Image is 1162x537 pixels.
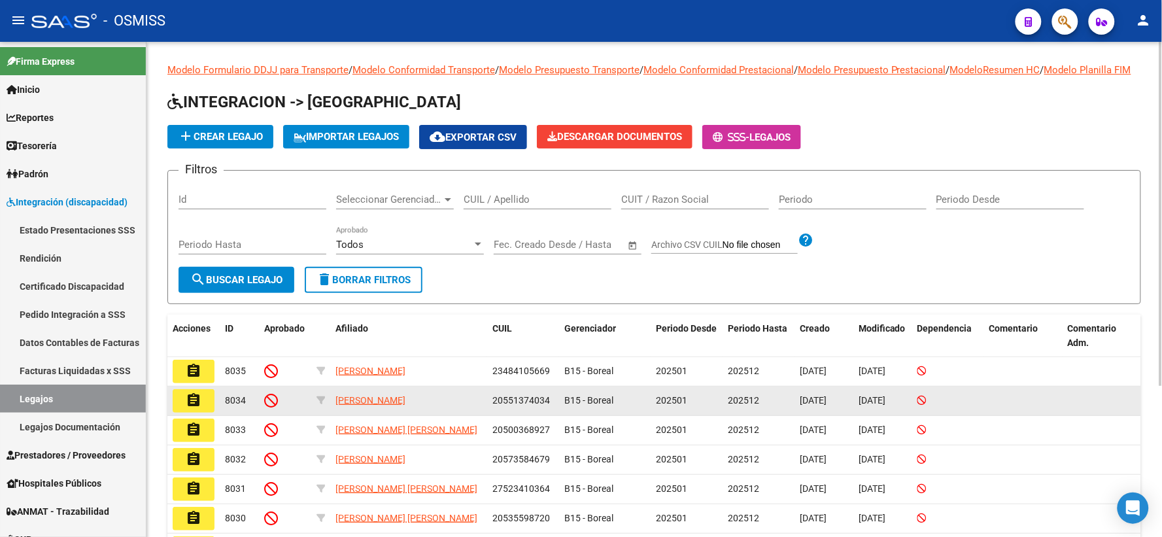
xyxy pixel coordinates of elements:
span: Padrón [7,167,48,181]
span: 8034 [225,395,246,406]
span: [DATE] [800,395,827,406]
span: [DATE] [800,513,827,523]
span: 202512 [728,366,759,376]
input: Fecha fin [558,239,622,251]
span: 20535598720 [492,513,550,523]
span: [DATE] [800,366,827,376]
span: 202501 [656,424,687,435]
span: IMPORTAR LEGAJOS [294,131,399,143]
span: [PERSON_NAME] [335,395,405,406]
span: Descargar Documentos [547,131,682,143]
span: INTEGRACION -> [GEOGRAPHIC_DATA] [167,93,461,111]
span: Comentario Adm. [1068,323,1117,349]
mat-icon: add [178,128,194,144]
datatable-header-cell: Modificado [853,315,912,358]
button: Descargar Documentos [537,125,692,148]
datatable-header-cell: Afiliado [330,315,487,358]
span: 202501 [656,366,687,376]
span: [DATE] [859,454,885,464]
div: Open Intercom Messenger [1118,493,1149,524]
mat-icon: assignment [186,422,201,438]
span: 202501 [656,454,687,464]
span: Archivo CSV CUIL [651,239,723,250]
span: Tesorería [7,139,57,153]
span: Afiliado [335,323,368,334]
span: CUIL [492,323,512,334]
span: Integración (discapacidad) [7,195,128,209]
span: Legajos [749,131,791,143]
span: - OSMISS [103,7,165,35]
a: Modelo Presupuesto Prestacional [798,64,946,76]
span: 27523410364 [492,483,550,494]
span: Dependencia [917,323,972,334]
span: 8032 [225,454,246,464]
span: 202501 [656,395,687,406]
span: [DATE] [859,366,885,376]
mat-icon: help [798,232,813,248]
mat-icon: assignment [186,363,201,379]
button: Open calendar [626,238,641,253]
mat-icon: assignment [186,481,201,496]
span: Acciones [173,323,211,334]
span: Modificado [859,323,906,334]
button: Exportar CSV [419,125,527,149]
span: [DATE] [800,483,827,494]
datatable-header-cell: ID [220,315,259,358]
span: [PERSON_NAME] [PERSON_NAME] [335,483,477,494]
span: Gerenciador [564,323,616,334]
mat-icon: delete [316,271,332,287]
a: Modelo Formulario DDJJ para Transporte [167,64,349,76]
span: 202512 [728,483,759,494]
datatable-header-cell: Comentario [984,315,1063,358]
span: 202501 [656,513,687,523]
span: Todos [336,239,364,251]
span: Firma Express [7,54,75,69]
mat-icon: person [1136,12,1152,28]
span: [PERSON_NAME] [PERSON_NAME] [335,513,477,523]
span: Hospitales Públicos [7,476,101,491]
span: [DATE] [859,513,885,523]
span: B15 - Boreal [564,395,613,406]
span: 202512 [728,454,759,464]
span: [DATE] [859,395,885,406]
span: Reportes [7,111,54,125]
span: 8033 [225,424,246,435]
span: B15 - Boreal [564,513,613,523]
span: 20551374034 [492,395,550,406]
span: [DATE] [800,424,827,435]
datatable-header-cell: Periodo Hasta [723,315,795,358]
mat-icon: search [190,271,206,287]
a: Modelo Conformidad Transporte [352,64,495,76]
span: B15 - Boreal [564,366,613,376]
datatable-header-cell: Periodo Desde [651,315,723,358]
span: 202512 [728,513,759,523]
span: B15 - Boreal [564,483,613,494]
span: - [713,131,749,143]
span: Borrar Filtros [316,274,411,286]
span: ID [225,323,233,334]
datatable-header-cell: CUIL [487,315,559,358]
span: Exportar CSV [430,131,517,143]
datatable-header-cell: Gerenciador [559,315,651,358]
mat-icon: assignment [186,510,201,526]
span: 20500368927 [492,424,550,435]
span: 23484105669 [492,366,550,376]
mat-icon: cloud_download [430,129,445,145]
span: 202512 [728,395,759,406]
button: Buscar Legajo [179,267,294,293]
span: [DATE] [800,454,827,464]
span: Seleccionar Gerenciador [336,194,442,205]
input: Archivo CSV CUIL [723,239,798,251]
span: Creado [800,323,830,334]
span: B15 - Boreal [564,424,613,435]
mat-icon: menu [10,12,26,28]
mat-icon: assignment [186,392,201,408]
button: -Legajos [702,125,801,149]
span: [PERSON_NAME] [335,454,405,464]
span: Periodo Desde [656,323,717,334]
button: Crear Legajo [167,125,273,148]
a: Modelo Conformidad Prestacional [643,64,794,76]
span: 202512 [728,424,759,435]
span: Inicio [7,82,40,97]
span: Comentario [989,323,1038,334]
